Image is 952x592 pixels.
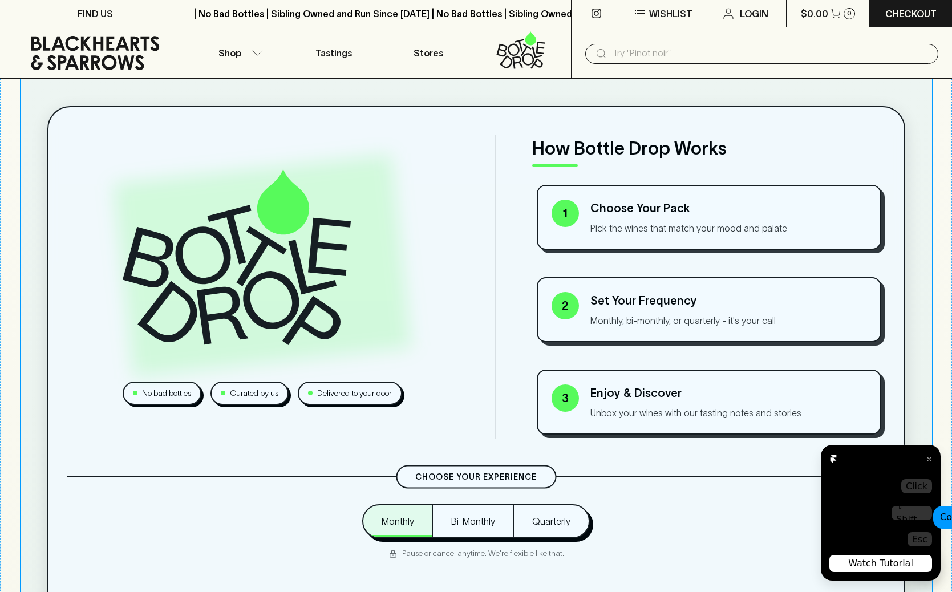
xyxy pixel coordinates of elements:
button: Bi-Monthly [432,505,513,537]
p: Delivered to your door [317,387,392,399]
p: Pause or cancel anytime. We're flexible like that. [388,548,564,559]
p: Stores [414,46,443,60]
div: 2 [552,292,579,319]
p: Enjoy & Discover [590,384,866,402]
button: Shop [191,27,286,78]
div: 3 [552,384,579,412]
p: How Bottle Drop Works [532,135,886,162]
p: Checkout [885,7,937,21]
p: Choose Your Pack [590,200,866,217]
p: Choose Your Experience [415,471,537,483]
p: Wishlist [649,7,692,21]
p: Pick the wines that match your mood and palate [590,221,866,235]
p: Curated by us [230,387,278,399]
button: Monthly [363,505,432,537]
p: Shop [218,46,241,60]
p: $0.00 [801,7,828,21]
a: Watch Tutorial [829,555,932,572]
a: Stores [381,27,476,78]
a: Tastings [286,27,381,78]
p: Tastings [315,46,352,60]
p: 0 [847,10,852,17]
p: FIND US [78,7,113,21]
p: Unbox your wines with our tasting notes and stories [590,406,866,420]
button: Quarterly [513,505,589,537]
p: Login [740,7,768,21]
p: No bad bottles [142,387,191,399]
input: Try "Pinot noir" [613,44,929,63]
img: Bottle Drop [123,169,351,344]
p: Monthly, bi-monthly, or quarterly - it's your call [590,314,866,327]
p: Set Your Frequency [590,292,866,309]
div: 1 [552,200,579,227]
